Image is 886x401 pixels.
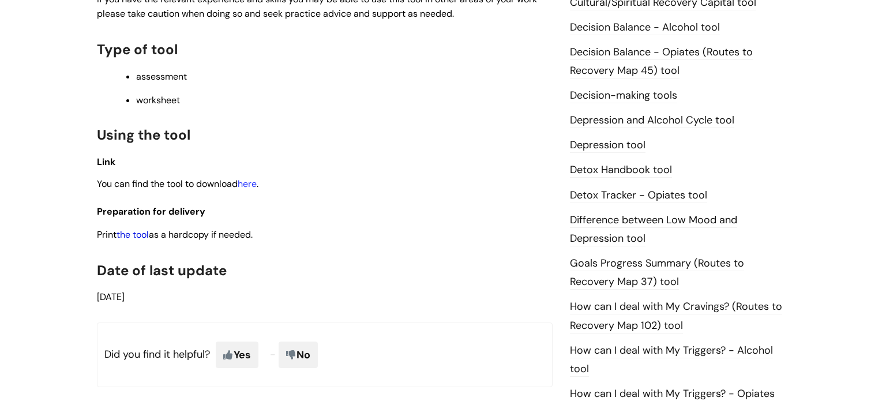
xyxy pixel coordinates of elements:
a: Detox Tracker - Opiates tool [570,188,707,203]
a: Depression and Alcohol Cycle tool [570,113,734,128]
span: Date of last update [97,261,227,279]
span: [DATE] [97,291,125,303]
a: Difference between Low Mood and Depression tool [570,213,737,246]
span: Print as a hardcopy if needed. [97,228,253,241]
a: How can I deal with My Cravings? (Routes to Recovery Map 102) tool [570,299,782,333]
a: the tool [117,228,149,241]
span: Type of tool [97,40,178,58]
a: Decision Balance - Alcohol tool [570,20,720,35]
span: Link [97,156,115,168]
span: Preparation for delivery [97,205,205,218]
span: Using the tool [97,126,190,144]
span: Yes [216,342,258,368]
a: here [238,178,257,190]
span: You can find the tool to download . [97,178,258,190]
a: Decision Balance - Opiates (Routes to Recovery Map 45) tool [570,45,753,78]
a: Depression tool [570,138,645,153]
span: No [279,342,318,368]
a: How can I deal with My Triggers? - Alcohol tool [570,343,773,377]
span: assessment [136,70,187,83]
p: Did you find it helpful? [97,323,553,387]
a: Detox Handbook tool [570,163,672,178]
span: worksheet [136,94,180,106]
a: Decision-making tools [570,88,677,103]
a: Goals Progress Summary (Routes to Recovery Map 37) tool [570,256,744,290]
